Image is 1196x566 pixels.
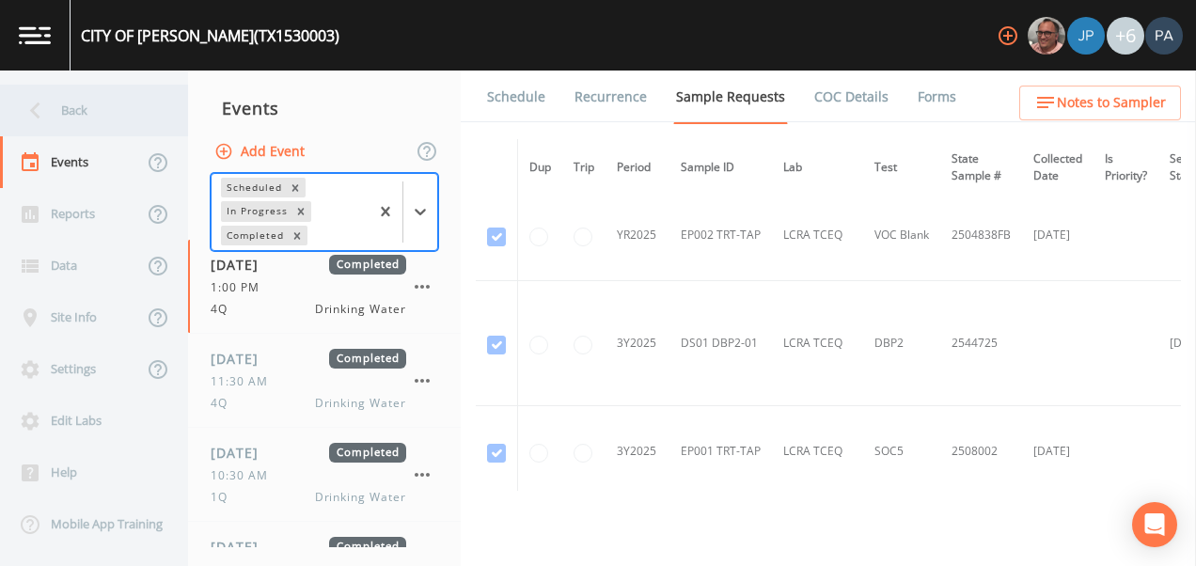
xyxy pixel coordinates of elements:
[211,301,239,318] span: 4Q
[221,178,285,197] div: Scheduled
[188,85,461,132] div: Events
[1022,190,1094,281] td: [DATE]
[669,190,772,281] td: EP002 TRT-TAP
[572,71,650,123] a: Recurrence
[291,201,311,221] div: Remove In Progress
[1022,139,1094,197] th: Collected Date
[211,279,271,296] span: 1:00 PM
[673,71,788,124] a: Sample Requests
[772,281,863,406] td: LCRA TCEQ
[562,139,606,197] th: Trip
[188,428,461,522] a: [DATE]Completed10:30 AM1QDrinking Water
[1067,17,1105,55] img: 41241ef155101aa6d92a04480b0d0000
[329,443,406,463] span: Completed
[940,281,1022,406] td: 2544725
[863,190,940,281] td: VOC Blank
[606,139,669,197] th: Period
[1057,91,1166,115] span: Notes to Sampler
[211,134,312,169] button: Add Event
[211,395,239,412] span: 4Q
[811,71,891,123] a: COC Details
[221,226,287,245] div: Completed
[211,349,272,369] span: [DATE]
[211,489,239,506] span: 1Q
[606,190,669,281] td: YR2025
[188,334,461,428] a: [DATE]Completed11:30 AM4QDrinking Water
[329,255,406,275] span: Completed
[772,139,863,197] th: Lab
[1027,17,1066,55] div: Mike Franklin
[221,201,291,221] div: In Progress
[1107,17,1144,55] div: +6
[1132,502,1177,547] div: Open Intercom Messenger
[863,139,940,197] th: Test
[329,349,406,369] span: Completed
[484,71,548,123] a: Schedule
[606,281,669,406] td: 3Y2025
[211,443,272,463] span: [DATE]
[772,190,863,281] td: LCRA TCEQ
[863,281,940,406] td: DBP2
[19,26,51,44] img: logo
[1019,86,1181,120] button: Notes to Sampler
[211,537,272,557] span: [DATE]
[863,406,940,497] td: SOC5
[1094,139,1158,197] th: Is Priority?
[285,178,306,197] div: Remove Scheduled
[1028,17,1065,55] img: e2d790fa78825a4bb76dcb6ab311d44c
[1145,17,1183,55] img: b17d2fe1905336b00f7c80abca93f3e1
[1022,406,1094,497] td: [DATE]
[211,467,279,484] span: 10:30 AM
[669,281,772,406] td: DS01 DBP2-01
[669,406,772,497] td: EP001 TRT-TAP
[915,71,959,123] a: Forms
[287,226,307,245] div: Remove Completed
[188,240,461,334] a: [DATE]Completed1:00 PM4QDrinking Water
[211,255,272,275] span: [DATE]
[940,190,1022,281] td: 2504838FB
[606,406,669,497] td: 3Y2025
[669,139,772,197] th: Sample ID
[315,489,406,506] span: Drinking Water
[518,139,563,197] th: Dup
[315,301,406,318] span: Drinking Water
[772,406,863,497] td: LCRA TCEQ
[1066,17,1106,55] div: Joshua gere Paul
[211,373,279,390] span: 11:30 AM
[81,24,339,47] div: CITY OF [PERSON_NAME] (TX1530003)
[940,139,1022,197] th: State Sample #
[940,406,1022,497] td: 2508002
[329,537,406,557] span: Completed
[315,395,406,412] span: Drinking Water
